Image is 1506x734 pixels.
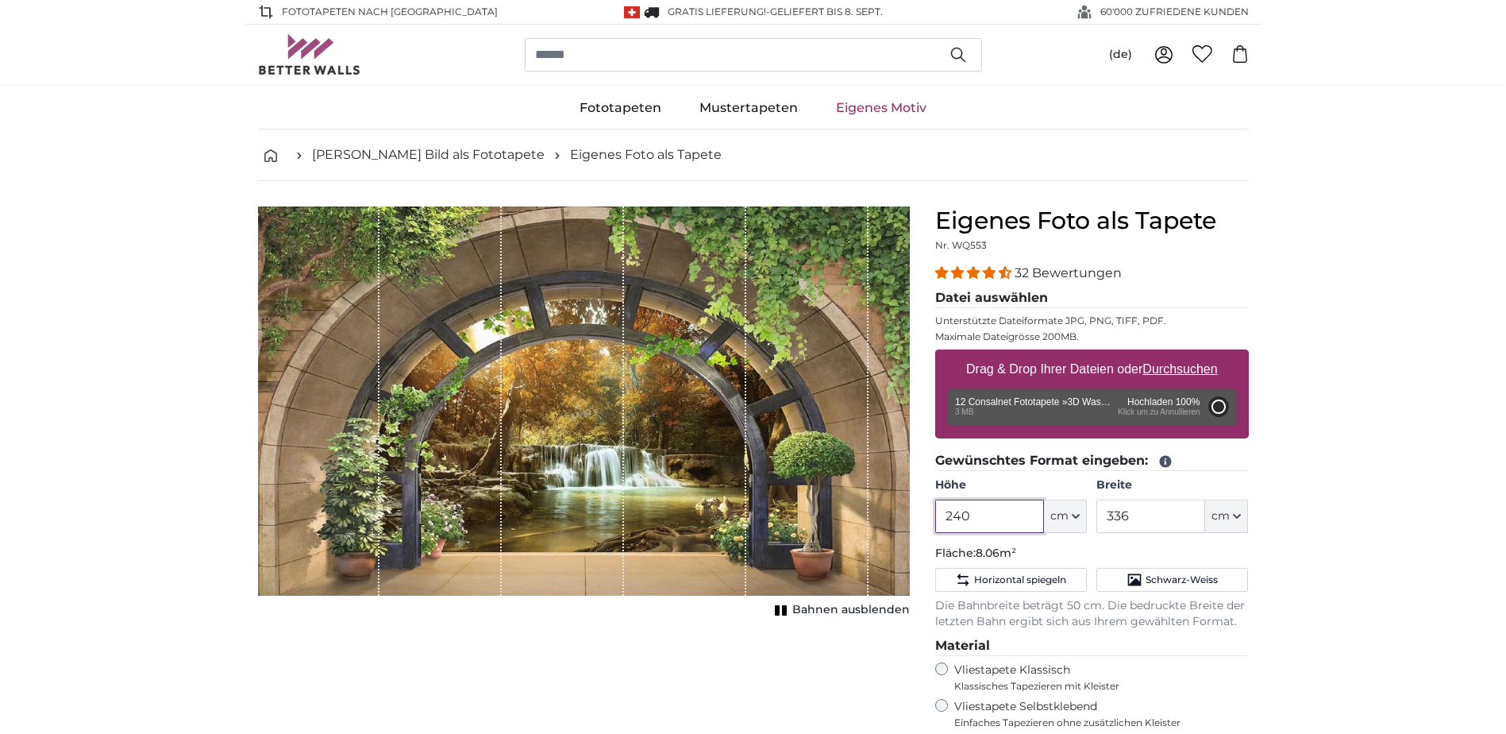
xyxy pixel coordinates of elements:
[954,717,1249,729] span: Einfaches Tapezieren ohne zusätzlichen Kleister
[954,680,1235,693] span: Klassisches Tapezieren mit Kleister
[282,5,498,19] span: Fototapeten nach [GEOGRAPHIC_DATA]
[1015,265,1122,280] span: 32 Bewertungen
[935,239,987,251] span: Nr. WQ553
[935,288,1249,308] legend: Datei auswählen
[935,598,1249,630] p: Die Bahnbreite beträgt 50 cm. Die bedruckte Breite der letzten Bahn ergibt sich aus Ihrem gewählt...
[770,6,883,17] span: Geliefert bis 8. Sept.
[935,636,1249,656] legend: Material
[954,699,1249,729] label: Vliestapete Selbstklebend
[935,546,1249,562] p: Fläche:
[935,207,1249,235] h1: Eigenes Foto als Tapete
[570,145,722,164] a: Eigenes Foto als Tapete
[258,129,1249,181] nav: breadcrumbs
[935,315,1249,327] p: Unterstützte Dateiformate JPG, PNG, TIFF, PDF.
[1044,500,1087,533] button: cm
[954,663,1235,693] label: Vliestapete Klassisch
[935,330,1249,343] p: Maximale Dateigrösse 200MB.
[624,6,640,18] img: Schweiz
[312,145,545,164] a: [PERSON_NAME] Bild als Fototapete
[1096,41,1145,69] button: (de)
[935,451,1249,471] legend: Gewünschtes Format eingeben:
[976,546,1016,560] span: 8.06m²
[1205,500,1248,533] button: cm
[766,6,883,17] span: -
[1096,568,1248,592] button: Schwarz-Weiss
[974,574,1066,586] span: Horizontal spiegeln
[770,599,910,621] button: Bahnen ausblenden
[258,34,361,75] img: Betterwalls
[1050,508,1069,524] span: cm
[258,207,910,621] div: 1 of 1
[960,353,1224,385] label: Drag & Drop Ihrer Dateien oder
[1211,508,1230,524] span: cm
[935,477,1087,493] label: Höhe
[792,602,910,618] span: Bahnen ausblenden
[935,568,1087,592] button: Horizontal spiegeln
[1142,362,1217,376] u: Durchsuchen
[1146,574,1218,586] span: Schwarz-Weiss
[668,6,766,17] span: GRATIS Lieferung!
[1100,5,1249,19] span: 60'000 ZUFRIEDENE KUNDEN
[817,87,946,129] a: Eigenes Motiv
[680,87,817,129] a: Mustertapeten
[1096,477,1248,493] label: Breite
[560,87,680,129] a: Fototapeten
[935,265,1015,280] span: 4.31 stars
